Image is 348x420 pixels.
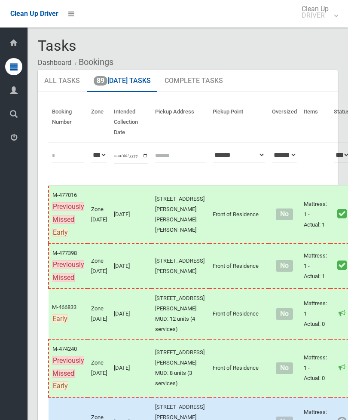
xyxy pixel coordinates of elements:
td: M-466833 [49,288,88,339]
td: Zone [DATE] [88,185,110,243]
td: [STREET_ADDRESS][PERSON_NAME][PERSON_NAME][PERSON_NAME] [152,185,209,243]
span: No [276,308,293,320]
li: Bookings [73,54,113,70]
td: Front of Residence [209,243,269,288]
span: Previously Missed [52,356,84,378]
td: Front of Residence [209,339,269,397]
span: No [276,260,293,272]
span: No [276,208,293,220]
a: 89[DATE] Tasks [87,70,157,92]
i: Booking marked as collected. [337,208,347,219]
th: Oversized [269,102,300,142]
td: Mattress: 1 - Actual: 1 [300,185,330,243]
th: Pickup Address [152,102,209,142]
td: [DATE] [110,185,152,243]
a: Complete Tasks [158,70,229,92]
th: Items [300,102,330,142]
span: 89 [94,76,107,86]
span: Previously Missed [52,260,84,282]
td: Front of Residence [209,185,269,243]
td: M-477016 [49,185,88,243]
td: Zone [DATE] [88,288,110,339]
span: Early [52,228,68,237]
td: [STREET_ADDRESS][PERSON_NAME] [152,243,209,288]
span: Clean Up Driver [10,9,58,18]
span: Early [52,381,68,390]
th: Intended Collection Date [110,102,152,142]
td: Zone [DATE] [88,339,110,397]
td: [STREET_ADDRESS][PERSON_NAME] MUD: 8 units (3 services) [152,339,209,397]
td: Mattress: 1 - Actual: 0 [300,339,330,397]
td: [DATE] [110,288,152,339]
td: Mattress: 1 - Actual: 1 [300,243,330,288]
th: Zone [88,102,110,142]
td: [DATE] [110,243,152,288]
a: Dashboard [38,58,71,67]
i: Booking marked as collected. [337,260,347,271]
td: Mattress: 1 - Actual: 0 [300,288,330,339]
th: Pickup Point [209,102,269,142]
span: Tasks [38,37,76,54]
td: M-477398 [49,243,88,288]
small: DRIVER [302,12,329,18]
h4: Normal sized [272,365,297,372]
th: Booking Number [49,102,88,142]
span: Previously Missed [52,202,84,224]
td: [STREET_ADDRESS][PERSON_NAME] MUD: 12 units (4 services) [152,288,209,339]
td: Zone [DATE] [88,243,110,288]
span: Clean Up [297,6,337,18]
td: [DATE] [110,339,152,397]
h4: Normal sized [272,310,297,318]
h4: Normal sized [272,262,297,270]
a: All Tasks [38,70,86,92]
span: Early [52,314,68,323]
span: No [276,362,293,374]
td: Front of Residence [209,288,269,339]
td: M-474240 [49,339,88,397]
a: Clean Up Driver [10,7,58,20]
h4: Normal sized [272,211,297,218]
